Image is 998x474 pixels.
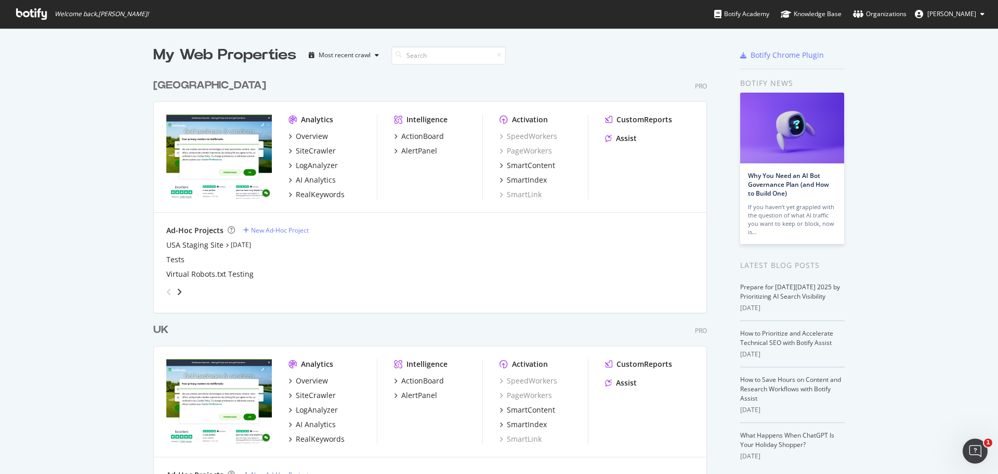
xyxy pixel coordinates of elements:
[166,254,185,265] a: Tests
[243,226,309,235] a: New Ad-Hoc Project
[740,303,845,313] div: [DATE]
[305,47,383,63] button: Most recent crawl
[288,189,345,200] a: RealKeywords
[984,439,992,447] span: 1
[500,160,555,171] a: SmartContent
[296,434,345,444] div: RealKeywords
[394,131,444,142] a: ActionBoard
[907,6,993,22] button: [PERSON_NAME]
[616,378,637,388] div: Assist
[748,171,829,198] a: Why You Need an AI Bot Governance Plan (and How to Build One)
[296,175,336,185] div: AI Analytics
[605,133,637,144] a: Assist
[288,405,338,415] a: LogAnalyzer
[288,175,336,185] a: AI Analytics
[288,146,336,156] a: SiteCrawler
[301,359,333,369] div: Analytics
[500,175,547,185] a: SmartIndex
[153,78,266,93] div: [GEOGRAPHIC_DATA]
[166,240,224,250] a: USA Staging Site
[740,405,845,415] div: [DATE]
[740,452,845,461] div: [DATE]
[153,45,296,66] div: My Web Properties
[512,114,548,125] div: Activation
[296,160,338,171] div: LogAnalyzer
[740,431,834,449] a: What Happens When ChatGPT Is Your Holiday Shopper?
[296,419,336,430] div: AI Analytics
[176,287,183,297] div: angle-right
[394,146,437,156] a: AlertPanel
[740,260,845,271] div: Latest Blog Posts
[166,359,272,443] img: www.golfbreaks.com/en-gb/
[288,160,338,171] a: LogAnalyzer
[401,146,437,156] div: AlertPanel
[394,390,437,401] a: AlertPanel
[781,9,842,19] div: Knowledge Base
[740,375,841,403] a: How to Save Hours on Content and Research Workflows with Botify Assist
[740,93,844,163] img: Why You Need an AI Bot Governance Plan (and How to Build One)
[394,376,444,386] a: ActionBoard
[288,390,336,401] a: SiteCrawler
[927,9,976,18] span: Tom Neale
[153,323,168,338] div: UK
[616,114,672,125] div: CustomReports
[500,390,552,401] a: PageWorkers
[406,114,448,125] div: Intelligence
[605,114,672,125] a: CustomReports
[166,114,272,199] img: www.golfbreaks.com/en-us/
[251,226,309,235] div: New Ad-Hoc Project
[714,9,769,19] div: Botify Academy
[288,434,345,444] a: RealKeywords
[406,359,448,369] div: Intelligence
[391,46,506,65] input: Search
[740,283,840,301] a: Prepare for [DATE][DATE] 2025 by Prioritizing AI Search Visibility
[500,146,552,156] a: PageWorkers
[500,419,547,430] a: SmartIndex
[500,189,542,200] a: SmartLink
[507,405,555,415] div: SmartContent
[162,284,176,300] div: angle-left
[153,323,173,338] a: UK
[748,203,836,236] div: If you haven’t yet grappled with the question of what AI traffic you want to keep or block, now is…
[616,133,637,144] div: Assist
[740,78,845,89] div: Botify news
[296,390,336,401] div: SiteCrawler
[296,131,328,142] div: Overview
[231,240,251,249] a: [DATE]
[301,114,333,125] div: Analytics
[740,350,845,359] div: [DATE]
[695,82,707,91] div: Pro
[500,376,557,386] a: SpeedWorkers
[166,225,224,236] div: Ad-Hoc Projects
[740,329,833,347] a: How to Prioritize and Accelerate Technical SEO with Botify Assist
[605,359,672,369] a: CustomReports
[963,439,988,464] iframe: Intercom live chat
[55,10,149,18] span: Welcome back, [PERSON_NAME] !
[296,146,336,156] div: SiteCrawler
[288,376,328,386] a: Overview
[853,9,907,19] div: Organizations
[507,175,547,185] div: SmartIndex
[401,390,437,401] div: AlertPanel
[695,326,707,335] div: Pro
[296,189,345,200] div: RealKeywords
[740,50,824,60] a: Botify Chrome Plugin
[153,78,270,93] a: [GEOGRAPHIC_DATA]
[288,419,336,430] a: AI Analytics
[605,378,637,388] a: Assist
[616,359,672,369] div: CustomReports
[751,50,824,60] div: Botify Chrome Plugin
[500,434,542,444] a: SmartLink
[166,269,254,279] a: Virtual Robots.txt Testing
[319,52,371,58] div: Most recent crawl
[500,131,557,142] a: SpeedWorkers
[401,131,444,142] div: ActionBoard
